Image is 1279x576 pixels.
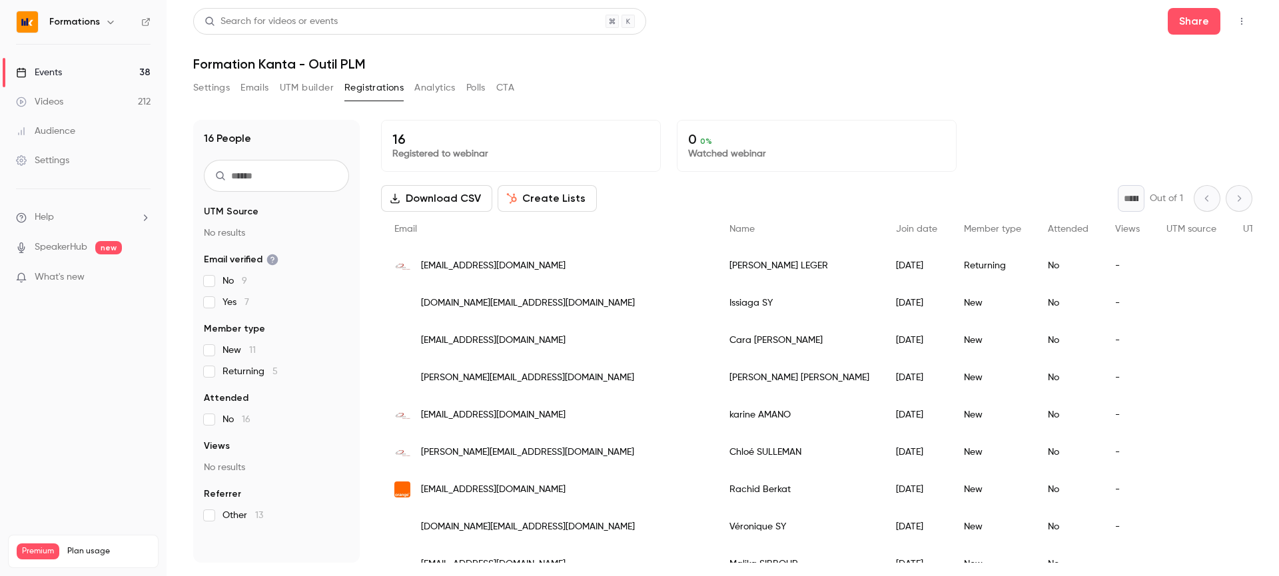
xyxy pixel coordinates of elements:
p: No results [204,461,349,474]
div: New [951,508,1035,545]
span: New [222,344,256,357]
span: 0 % [700,137,712,146]
span: Name [729,224,755,234]
div: [DATE] [883,508,951,545]
div: No [1035,433,1102,471]
div: No [1035,247,1102,284]
iframe: Noticeable Trigger [135,272,151,284]
span: 9 [242,276,247,286]
span: 11 [249,346,256,355]
span: Email [394,224,417,234]
p: No results [204,226,349,240]
span: [PERSON_NAME][EMAIL_ADDRESS][DOMAIN_NAME] [421,371,634,385]
button: Download CSV [381,185,492,212]
div: New [951,284,1035,322]
div: - [1102,508,1153,545]
span: Yes [222,296,249,309]
div: New [951,322,1035,359]
span: Returning [222,365,278,378]
div: [DATE] [883,247,951,284]
div: - [1102,284,1153,322]
span: [PERSON_NAME][EMAIL_ADDRESS][DOMAIN_NAME] [421,445,634,459]
div: No [1035,359,1102,396]
div: Issiaga SY [716,284,883,322]
button: Share [1168,8,1220,35]
div: New [951,396,1035,433]
div: New [951,359,1035,396]
span: [EMAIL_ADDRESS][DOMAIN_NAME] [421,334,566,348]
p: 16 [392,131,649,147]
button: Settings [193,77,230,99]
span: What's new [35,270,85,284]
h6: Formations [49,15,100,29]
div: Rachid Berkat [716,471,883,508]
img: Formations [17,11,38,33]
h1: 16 People [204,131,251,146]
div: - [1102,322,1153,359]
span: Attended [204,392,248,405]
span: [DOMAIN_NAME][EMAIL_ADDRESS][DOMAIN_NAME] [421,520,635,534]
img: conexia.re [394,258,410,274]
span: [EMAIL_ADDRESS][DOMAIN_NAME] [421,483,566,497]
div: Returning [951,247,1035,284]
span: Other [222,509,263,522]
button: Emails [240,77,268,99]
section: facet-groups [204,205,349,522]
li: help-dropdown-opener [16,210,151,224]
span: [DOMAIN_NAME][EMAIL_ADDRESS][DOMAIN_NAME] [421,296,635,310]
span: Plan usage [67,546,150,557]
a: SpeakerHub [35,240,87,254]
span: Member type [204,322,265,336]
span: No [222,413,250,426]
span: UTM source [1166,224,1216,234]
span: UTM Source [204,205,258,218]
div: [DATE] [883,359,951,396]
span: Help [35,210,54,224]
div: No [1035,322,1102,359]
p: Out of 1 [1150,192,1183,205]
button: CTA [496,77,514,99]
span: 5 [272,367,278,376]
span: Email verified [204,253,278,266]
button: Polls [466,77,486,99]
span: Premium [17,543,59,559]
button: Registrations [344,77,404,99]
div: Videos [16,95,63,109]
span: Attended [1048,224,1088,234]
div: [DATE] [883,471,951,508]
img: orange.fr [394,481,410,497]
div: - [1102,471,1153,508]
img: conexia.re [394,444,410,460]
span: Member type [964,224,1021,234]
p: Registered to webinar [392,147,649,160]
div: Events [16,66,62,79]
span: [EMAIL_ADDRESS][DOMAIN_NAME] [421,259,566,273]
div: - [1102,247,1153,284]
button: UTM builder [280,77,334,99]
div: Chloé SULLEMAN [716,433,883,471]
p: Watched webinar [688,147,945,160]
div: Settings [16,154,69,167]
span: new [95,241,122,254]
button: Analytics [414,77,456,99]
div: No [1035,284,1102,322]
div: Cara [PERSON_NAME] [716,322,883,359]
div: - [1102,359,1153,396]
div: [DATE] [883,322,951,359]
div: - [1102,396,1153,433]
span: [EMAIL_ADDRESS][DOMAIN_NAME] [421,557,566,571]
div: New [951,433,1035,471]
div: New [951,471,1035,508]
div: [DATE] [883,284,951,322]
div: [PERSON_NAME] [PERSON_NAME] [716,359,883,396]
span: Referrer [204,487,241,501]
div: No [1035,508,1102,545]
span: [EMAIL_ADDRESS][DOMAIN_NAME] [421,408,566,422]
p: 0 [688,131,945,147]
div: Search for videos or events [205,15,338,29]
h1: Formation Kanta - Outil PLM [193,56,1252,72]
div: [PERSON_NAME] LEGER [716,247,883,284]
span: No [222,274,247,288]
span: Join date [896,224,937,234]
div: Véronique SY [716,508,883,545]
